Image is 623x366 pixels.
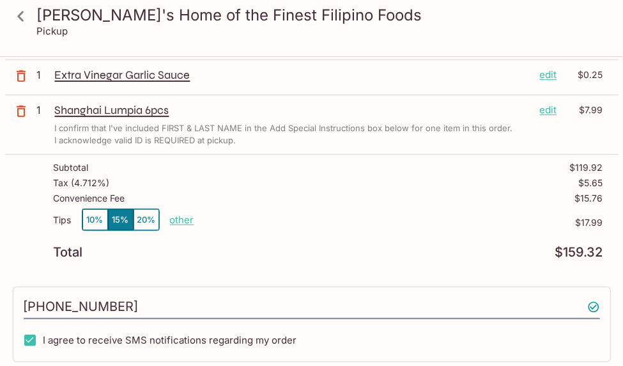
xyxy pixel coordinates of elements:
[37,5,608,25] h3: [PERSON_NAME]'s Home of the Finest Filipino Foods
[37,103,50,117] p: 1
[565,103,603,117] p: $7.99
[540,68,557,82] p: edit
[55,103,530,117] p: Shanghai Lumpia 6pcs
[54,215,72,225] p: Tips
[570,163,603,173] p: $119.92
[55,122,513,134] p: I confirm that I've included FIRST & LAST NAME in the Add Special Instructions box below for one ...
[24,295,600,319] input: Enter phone number
[134,209,159,230] button: 20%
[108,209,134,230] button: 15%
[540,103,557,117] p: edit
[575,193,603,203] p: $15.76
[82,209,108,230] button: 10%
[54,246,83,259] p: Total
[54,163,89,173] p: Subtotal
[43,334,297,346] span: I agree to receive SMS notifications regarding my order
[579,178,603,188] p: $5.65
[54,178,110,188] p: Tax ( 4.712% )
[37,68,50,82] p: 1
[55,68,530,82] p: Extra Vinegar Garlic Sauce
[555,246,603,259] p: $159.32
[55,134,236,147] p: I acknowledge valid ID is REQUIRED at pickup.
[194,218,603,228] p: $17.99
[54,193,125,203] p: Convenience Fee
[37,25,68,37] p: Pickup
[170,214,194,226] button: other
[565,68,603,82] p: $0.25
